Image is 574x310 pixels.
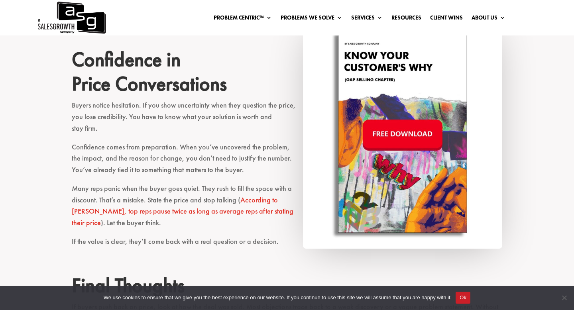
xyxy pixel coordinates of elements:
a: Problem Centric™ [214,15,272,24]
a: Resources [391,15,421,24]
h2: Confidence in Price Conversations [72,47,502,100]
h2: Final Thoughts [72,273,502,301]
a: According to [PERSON_NAME], top reps pause twice as long as average reps after stating their price [72,195,293,228]
span: We use cookies to ensure that we give you the best experience on our website. If you continue to ... [104,294,452,302]
button: Ok [456,292,470,304]
p: Buyers notice hesitation. If you show uncertainty when they question the price, you lose credibil... [72,100,502,141]
p: Confidence comes from preparation. When you’ve uncovered the problem, the impact, and the reason ... [72,141,502,183]
a: Services [351,15,383,24]
p: Many reps panic when the buyer goes quiet. They rush to fill the space with a discount. That’s a ... [72,183,502,236]
a: Problems We Solve [281,15,342,24]
p: If the value is clear, they’ll come back with a real question or a decision. [72,236,502,255]
a: Client Wins [430,15,463,24]
span: No [560,294,568,302]
img: A colorful book cover titled "Know Your Customer's Why (Gap Selling Chapter)" by Sales Growth Com... [303,22,502,249]
a: About Us [472,15,505,24]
